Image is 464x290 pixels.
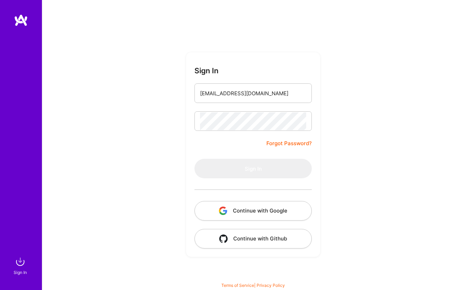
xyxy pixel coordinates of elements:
div: Sign In [14,269,27,276]
img: sign in [13,255,27,269]
span: | [221,283,285,288]
img: icon [219,207,227,215]
button: Sign In [194,159,312,178]
img: logo [14,14,28,27]
a: sign inSign In [15,255,27,276]
input: Email... [200,84,306,102]
a: Forgot Password? [266,139,312,148]
button: Continue with Google [194,201,312,221]
a: Privacy Policy [257,283,285,288]
div: © 2025 ATeams Inc., All rights reserved. [42,269,464,287]
a: Terms of Service [221,283,254,288]
button: Continue with Github [194,229,312,248]
h3: Sign In [194,66,219,75]
img: icon [219,235,228,243]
